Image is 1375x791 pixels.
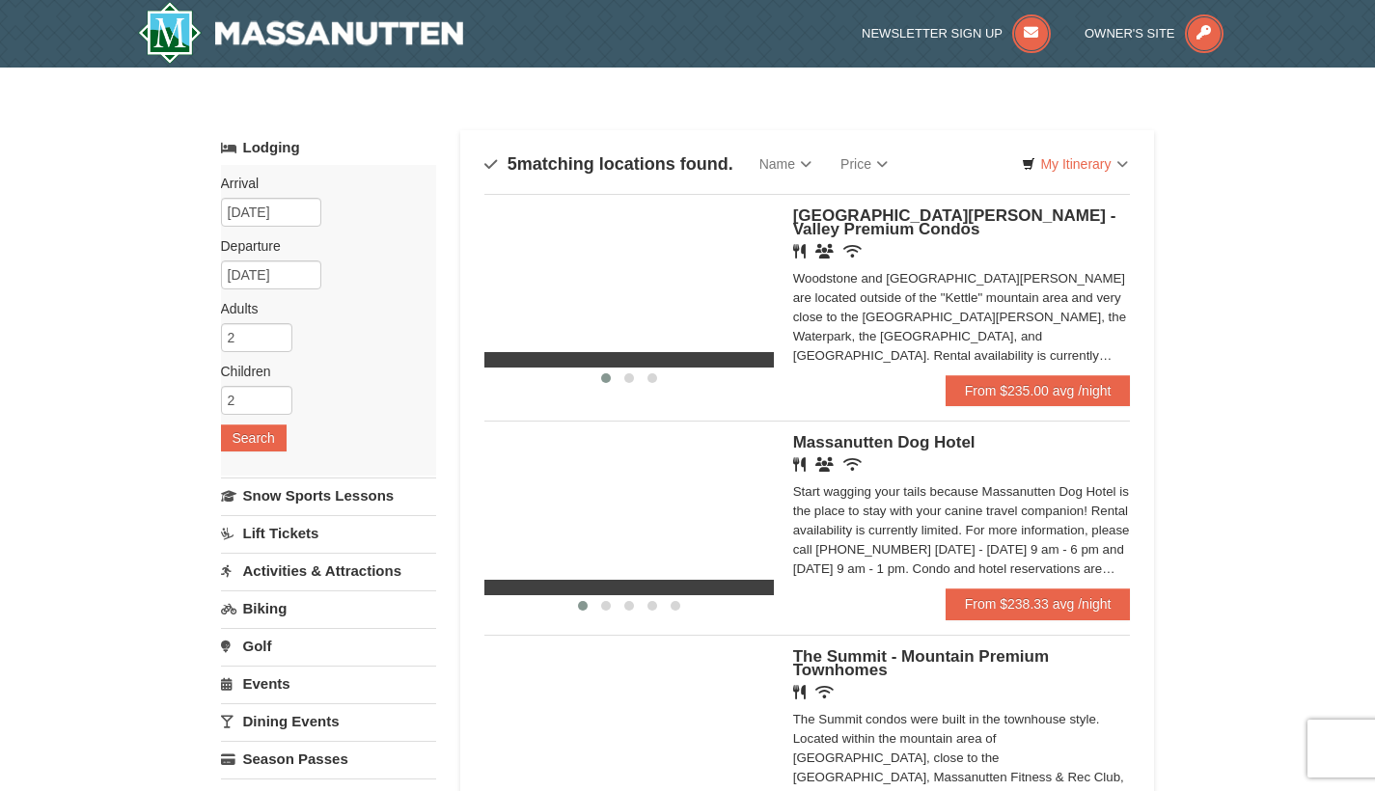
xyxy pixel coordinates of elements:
[793,685,806,699] i: Restaurant
[815,457,834,472] i: Banquet Facilities
[745,145,826,183] a: Name
[946,588,1131,619] a: From $238.33 avg /night
[862,26,1003,41] span: Newsletter Sign Up
[221,174,422,193] label: Arrival
[221,515,436,551] a: Lift Tickets
[793,244,806,259] i: Restaurant
[221,590,436,626] a: Biking
[793,647,1049,679] span: The Summit - Mountain Premium Townhomes
[793,482,1131,579] div: Start wagging your tails because Massanutten Dog Hotel is the place to stay with your canine trav...
[946,375,1131,406] a: From $235.00 avg /night
[793,206,1116,238] span: [GEOGRAPHIC_DATA][PERSON_NAME] - Valley Premium Condos
[815,244,834,259] i: Banquet Facilities
[221,362,422,381] label: Children
[793,457,806,472] i: Restaurant
[843,244,862,259] i: Wireless Internet (free)
[138,2,464,64] img: Massanutten Resort Logo
[138,2,464,64] a: Massanutten Resort
[221,130,436,165] a: Lodging
[221,628,436,664] a: Golf
[793,269,1131,366] div: Woodstone and [GEOGRAPHIC_DATA][PERSON_NAME] are located outside of the "Kettle" mountain area an...
[815,685,834,699] i: Wireless Internet (free)
[843,457,862,472] i: Wireless Internet (free)
[221,666,436,701] a: Events
[221,703,436,739] a: Dining Events
[221,477,436,513] a: Snow Sports Lessons
[1009,150,1140,178] a: My Itinerary
[793,433,976,451] span: Massanutten Dog Hotel
[1085,26,1175,41] span: Owner's Site
[221,424,287,451] button: Search
[862,26,1051,41] a: Newsletter Sign Up
[221,553,436,588] a: Activities & Attractions
[221,299,422,318] label: Adults
[221,236,422,256] label: Departure
[1085,26,1224,41] a: Owner's Site
[826,145,902,183] a: Price
[221,741,436,777] a: Season Passes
